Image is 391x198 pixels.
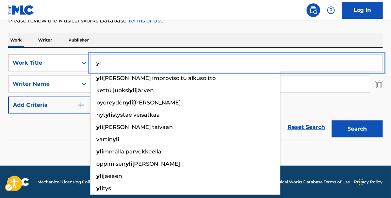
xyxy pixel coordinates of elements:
[36,33,54,47] p: Writer
[8,5,34,15] img: MLC Logo
[357,165,391,198] div: Chat Widget
[96,136,113,143] span: vartin
[91,55,382,71] input: Search...
[96,75,103,81] strong: yli
[284,120,328,135] a: Reset Search
[342,2,383,19] a: Log In
[8,54,383,141] form: Search Form
[103,185,111,192] span: tys
[375,76,383,93] img: Delete Criterion
[327,6,335,14] img: help
[273,179,350,185] a: Musical Works Database Terms of Use
[354,179,383,185] a: Privacy Policy
[126,161,132,167] strong: yli
[13,59,74,67] div: Work Title
[37,179,116,185] span: Mechanical Licensing Collective © 2025
[359,172,363,193] div: Drag
[105,112,112,118] strong: yli
[332,120,383,137] button: Search
[8,178,29,186] img: logo
[133,99,181,106] span: [PERSON_NAME]
[103,148,161,155] span: mmalla parvekkeella
[96,185,103,192] strong: yli
[96,124,103,130] strong: yli
[96,148,103,155] strong: yli
[96,87,129,94] span: kettu juoksi
[129,87,136,94] strong: yli
[8,97,91,114] button: Add Criteria
[127,17,164,24] a: Terms of Use
[103,124,173,130] span: [PERSON_NAME] taivaan
[77,101,85,109] img: 9d2ae6d4665cec9f34b9.svg
[132,161,180,167] span: [PERSON_NAME]
[96,99,126,106] span: pyoreyden
[96,173,103,179] strong: yli
[8,33,24,47] p: Work
[103,75,216,81] span: [PERSON_NAME] improvisoitu alkusoitto
[136,87,154,94] span: järven
[357,165,391,198] iframe: Hubspot Iframe
[13,80,74,88] div: Writer Name
[103,173,122,179] span: jaeaen
[8,17,383,25] p: Please review the Musical Works Database
[309,6,317,14] img: search
[112,112,160,118] span: stystae veisatkaa
[66,33,91,47] p: Publisher
[96,112,105,118] span: nyt
[126,99,133,106] strong: yli
[113,136,119,143] strong: yli
[96,161,126,167] span: oppimisen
